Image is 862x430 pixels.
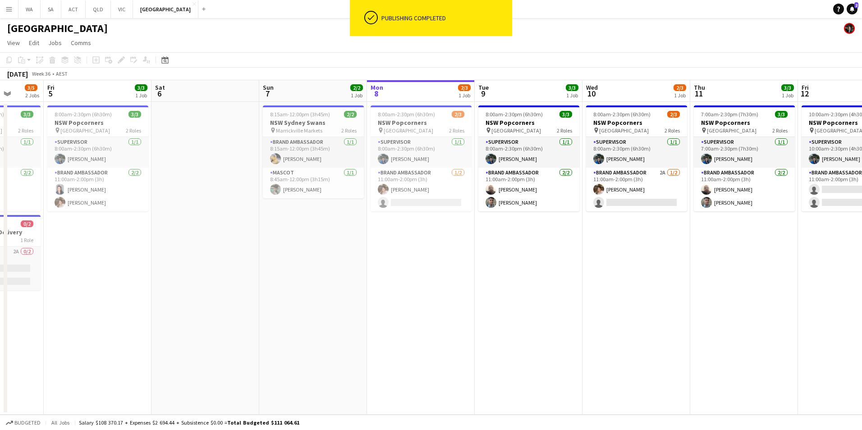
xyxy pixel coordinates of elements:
a: Comms [67,37,95,49]
span: Total Budgeted $111 064.61 [227,419,299,426]
span: Week 36 [30,70,52,77]
a: 2 [847,4,857,14]
span: Comms [71,39,91,47]
a: View [4,37,23,49]
button: SA [41,0,61,18]
div: Publishing completed [381,14,509,22]
span: Budgeted [14,420,41,426]
button: WA [18,0,41,18]
span: View [7,39,20,47]
span: 2 [854,2,858,8]
button: [GEOGRAPHIC_DATA] [133,0,198,18]
span: All jobs [50,419,71,426]
span: Jobs [48,39,62,47]
a: Edit [25,37,43,49]
div: AEST [56,70,68,77]
button: Budgeted [5,418,42,428]
h1: [GEOGRAPHIC_DATA] [7,22,108,35]
span: Edit [29,39,39,47]
button: ACT [61,0,86,18]
a: Jobs [45,37,65,49]
app-user-avatar: Mauricio Torres Barquet [844,23,855,34]
button: VIC [111,0,133,18]
div: [DATE] [7,69,28,78]
div: Salary $108 370.17 + Expenses $2 694.44 + Subsistence $0.00 = [79,419,299,426]
button: QLD [86,0,111,18]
